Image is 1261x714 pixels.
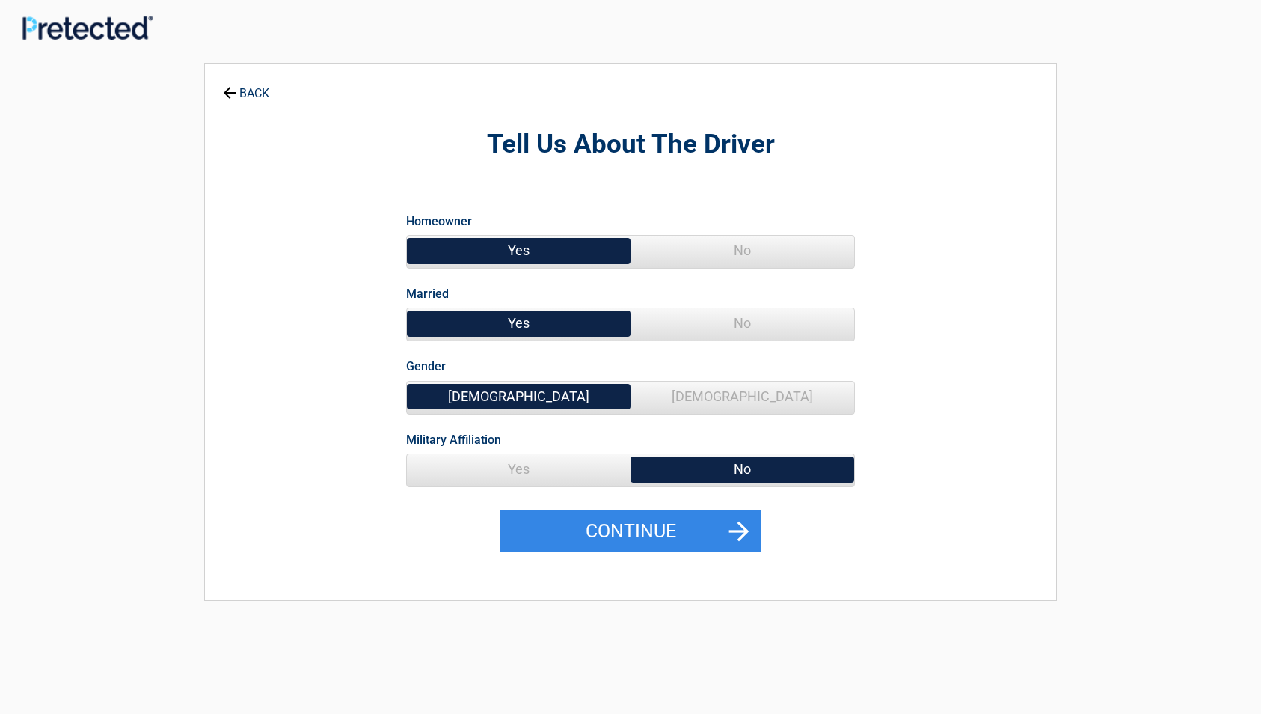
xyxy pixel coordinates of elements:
label: Military Affiliation [406,430,501,450]
span: Yes [407,308,630,338]
label: Homeowner [406,211,472,231]
span: Yes [407,454,630,484]
span: [DEMOGRAPHIC_DATA] [630,382,854,412]
a: BACK [220,73,272,100]
img: Main Logo [22,16,153,39]
label: Gender [406,356,446,376]
span: [DEMOGRAPHIC_DATA] [407,382,630,412]
span: No [630,308,854,338]
span: No [630,454,854,484]
label: Married [406,284,449,304]
h2: Tell Us About The Driver [287,127,974,162]
span: No [630,236,854,266]
span: Yes [407,236,630,266]
button: Continue [500,510,761,553]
